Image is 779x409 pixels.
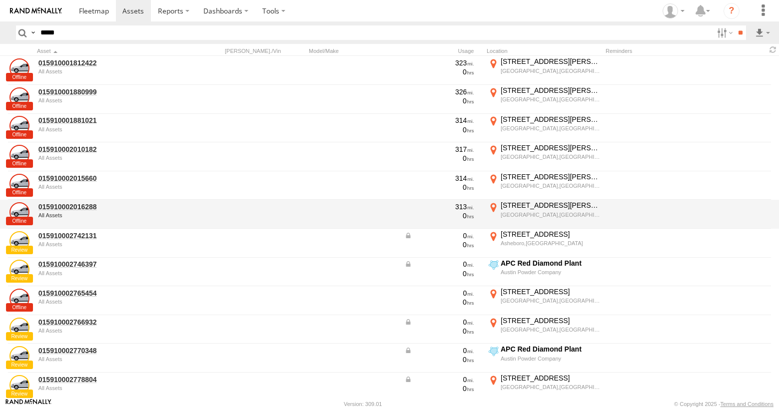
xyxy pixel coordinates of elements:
a: 015910002016288 [38,202,175,211]
div: 0 [404,289,474,298]
div: [STREET_ADDRESS][PERSON_NAME] [501,86,600,95]
label: Click to View Current Location [487,143,602,170]
a: 015910002765454 [38,289,175,298]
div: undefined [38,126,175,132]
a: 015910001880999 [38,87,175,96]
div: Data from Vehicle CANbus [404,260,474,269]
div: Data from Vehicle CANbus [404,231,474,240]
label: Click to View Current Location [487,287,602,314]
a: View Asset Details [9,58,29,78]
label: Click to View Current Location [487,115,602,142]
a: 015910002766932 [38,318,175,327]
label: Export results as... [754,25,771,40]
div: [STREET_ADDRESS][PERSON_NAME] [501,57,600,66]
label: Click to View Current Location [487,230,602,257]
a: Visit our Website [5,399,51,409]
div: [GEOGRAPHIC_DATA],[GEOGRAPHIC_DATA] [501,211,600,218]
div: [GEOGRAPHIC_DATA],[GEOGRAPHIC_DATA] [501,182,600,189]
div: 0 [404,355,474,364]
a: 015910002770348 [38,346,175,355]
div: [STREET_ADDRESS] [501,374,600,383]
label: Click to View Current Location [487,345,602,372]
div: undefined [38,155,175,161]
label: Click to View Current Location [487,316,602,343]
a: 015910002746397 [38,260,175,269]
a: View Asset Details [9,202,29,222]
div: Location [487,47,602,54]
label: Click to View Current Location [487,172,602,199]
div: undefined [38,97,175,103]
a: 015910002010182 [38,145,175,154]
a: Terms and Conditions [721,401,774,407]
div: undefined [38,270,175,276]
div: [STREET_ADDRESS] [501,230,600,239]
div: undefined [38,241,175,247]
div: Asheboro,[GEOGRAPHIC_DATA] [501,240,600,247]
div: [STREET_ADDRESS][PERSON_NAME] [501,143,600,152]
div: 0 [404,154,474,163]
div: Data from Vehicle CANbus [404,346,474,355]
div: undefined [38,356,175,362]
div: 314 [404,116,474,125]
div: Reminders [606,47,691,54]
div: 314 [404,174,474,183]
div: [GEOGRAPHIC_DATA],[GEOGRAPHIC_DATA] [501,153,600,160]
div: 0 [404,240,474,249]
a: View Asset Details [9,174,29,194]
i: ? [724,3,740,19]
a: View Asset Details [9,116,29,136]
div: Version: 309.01 [344,401,382,407]
div: [GEOGRAPHIC_DATA],[GEOGRAPHIC_DATA] [501,297,600,304]
div: 326 [404,87,474,96]
div: [STREET_ADDRESS] [501,316,600,325]
a: View Asset Details [9,318,29,338]
img: rand-logo.svg [10,7,62,14]
div: undefined [38,184,175,190]
div: Data from Vehicle CANbus [404,318,474,327]
div: Austin Powder Company [501,269,600,276]
div: undefined [38,212,175,218]
label: Click to View Current Location [487,86,602,113]
div: Model/Make [309,47,399,54]
a: 015910002778804 [38,375,175,384]
div: [GEOGRAPHIC_DATA],[GEOGRAPHIC_DATA] [501,384,600,391]
div: Daniel Southgate [659,3,688,18]
div: Austin Powder Company [501,355,600,362]
div: [STREET_ADDRESS][PERSON_NAME] [501,201,600,210]
div: undefined [38,328,175,334]
div: 0 [404,384,474,393]
div: undefined [38,385,175,391]
div: undefined [38,68,175,74]
div: 0 [404,327,474,336]
a: 015910002015660 [38,174,175,183]
a: View Asset Details [9,375,29,395]
div: APC Red Diamond Plant [501,345,600,354]
div: 0 [404,125,474,134]
a: 015910001881021 [38,116,175,125]
div: 0 [404,211,474,220]
div: 0 [404,67,474,76]
label: Click to View Current Location [487,201,602,228]
div: [PERSON_NAME]./Vin [225,47,305,54]
div: 0 [404,96,474,105]
a: View Asset Details [9,87,29,107]
a: View Asset Details [9,145,29,165]
label: Click to View Current Location [487,374,602,401]
a: View Asset Details [9,289,29,309]
div: 317 [404,145,474,154]
div: [GEOGRAPHIC_DATA],[GEOGRAPHIC_DATA] [501,67,600,74]
div: [GEOGRAPHIC_DATA],[GEOGRAPHIC_DATA] [501,96,600,103]
div: [STREET_ADDRESS][PERSON_NAME] [501,172,600,181]
div: 0 [404,298,474,307]
div: APC Red Diamond Plant [501,259,600,268]
div: [GEOGRAPHIC_DATA],[GEOGRAPHIC_DATA] [501,125,600,132]
label: Click to View Current Location [487,259,602,286]
div: undefined [38,299,175,305]
div: [STREET_ADDRESS][PERSON_NAME] [501,115,600,124]
a: 015910002742131 [38,231,175,240]
a: View Asset Details [9,260,29,280]
div: [STREET_ADDRESS] [501,287,600,296]
span: Refresh [767,45,779,54]
a: View Asset Details [9,346,29,366]
label: Search Query [29,25,37,40]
